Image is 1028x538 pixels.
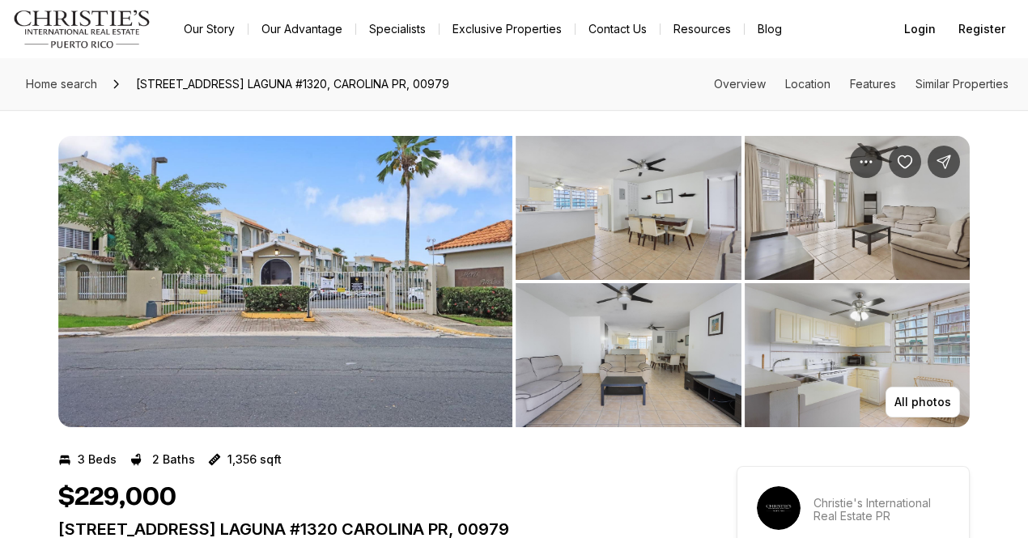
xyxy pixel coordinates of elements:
[58,136,970,427] div: Listing Photos
[850,146,882,178] button: Property options
[516,136,741,280] button: View image gallery
[813,497,949,523] p: Christie's International Real Estate PR
[13,10,151,49] img: logo
[850,77,896,91] a: Skip to: Features
[19,71,104,97] a: Home search
[249,18,355,40] a: Our Advantage
[958,23,1005,36] span: Register
[915,77,1009,91] a: Skip to: Similar Properties
[130,71,456,97] span: [STREET_ADDRESS] LAGUNA #1320, CAROLINA PR, 00979
[745,18,795,40] a: Blog
[894,13,945,45] button: Login
[356,18,439,40] a: Specialists
[576,18,660,40] button: Contact Us
[227,453,282,466] p: 1,356 sqft
[894,396,951,409] p: All photos
[58,136,512,427] button: View image gallery
[714,77,766,91] a: Skip to: Overview
[516,283,741,427] button: View image gallery
[171,18,248,40] a: Our Story
[661,18,744,40] a: Resources
[928,146,960,178] button: Share Property: 120 AVE. LAGUNA #1320
[886,387,960,417] button: All photos
[949,13,1015,45] button: Register
[745,283,971,427] button: View image gallery
[904,23,936,36] span: Login
[58,482,176,513] h1: $229,000
[152,453,195,466] p: 2 Baths
[516,136,970,427] li: 2 of 9
[785,77,830,91] a: Skip to: Location
[78,453,117,466] p: 3 Beds
[58,136,512,427] li: 1 of 9
[440,18,575,40] a: Exclusive Properties
[889,146,921,178] button: Save Property: 120 AVE. LAGUNA #1320
[26,77,97,91] span: Home search
[745,136,971,280] button: View image gallery
[714,78,1009,91] nav: Page section menu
